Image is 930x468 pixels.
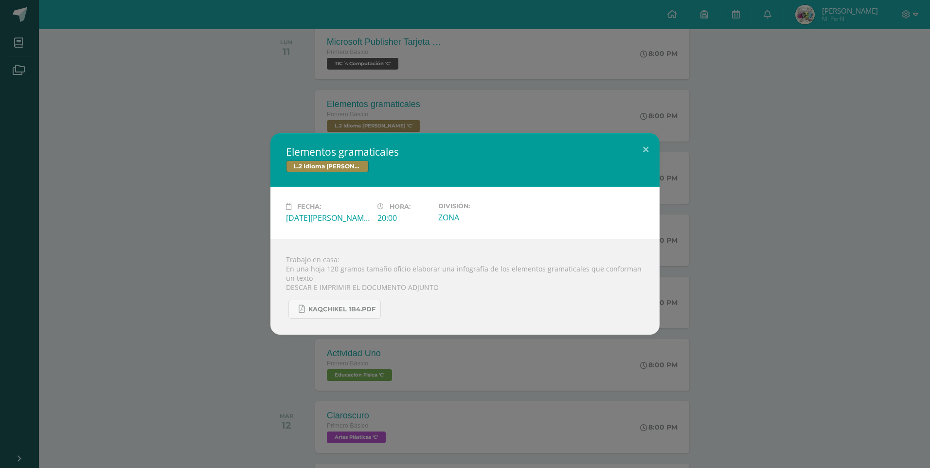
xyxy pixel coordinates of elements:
div: Trabajo en casa: En una hoja 120 gramos tamaño oficio elaborar una infografía de los elementos gr... [270,239,660,335]
span: Hora: [390,203,411,210]
label: División: [438,202,522,210]
h2: Elementos gramaticales [286,145,644,159]
div: ZONA [438,212,522,223]
span: L.2 Idioma [PERSON_NAME] [286,161,369,172]
span: Fecha: [297,203,321,210]
span: KAQCHIKEL 1B4.pdf [308,306,376,313]
a: KAQCHIKEL 1B4.pdf [288,300,381,319]
button: Close (Esc) [632,133,660,166]
div: [DATE][PERSON_NAME] [286,213,370,223]
div: 20:00 [377,213,430,223]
